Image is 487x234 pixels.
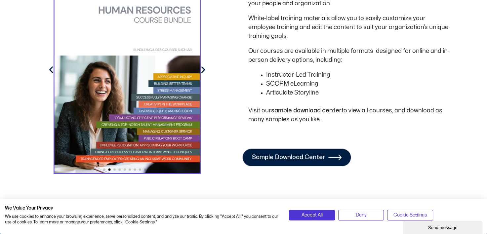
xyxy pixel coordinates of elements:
span: Go to slide 2 [108,168,110,171]
button: Adjust cookie preferences [387,210,433,220]
span: Accept All [301,212,322,219]
a: Sample Download Center [242,148,351,166]
span: Go to slide 6 [128,168,131,171]
span: Go to slide 8 [139,168,141,171]
li: SCORM eLearning [266,79,453,88]
span: Go to slide 5 [123,168,126,171]
span: Deny [355,212,366,219]
div: Previous slide [47,65,56,74]
strong: sample download center [271,108,342,113]
p: We use cookies to enhance your browsing experience, serve personalized content, and analyze our t... [5,214,279,225]
iframe: chat widget [403,219,484,234]
p: Visit our to view all courses, and download as many samples as you like. [248,106,453,124]
p: Our courses are available in multiple formats designed for online and in-person delivery options,... [248,47,453,64]
button: Accept all cookies [289,210,335,220]
span: Sample Download Center [252,154,325,161]
span: Go to slide 9 [143,168,146,171]
span: Go to slide 3 [113,168,115,171]
li: Articulate Storyline [266,88,453,97]
button: Deny all cookies [338,210,384,220]
span: Go to slide 10 [149,168,151,171]
div: Next slide [199,65,208,74]
span: Go to slide 7 [134,168,136,171]
span: Go to slide 1 [103,168,105,171]
li: Instructor-Led Training [266,70,453,79]
span: Cookie Settings [393,212,427,219]
h2: We Value Your Privacy [5,205,279,211]
span: Go to slide 4 [118,168,120,171]
p: White-label training materials allow you to easily customize your employee training and edit the ... [248,14,453,41]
